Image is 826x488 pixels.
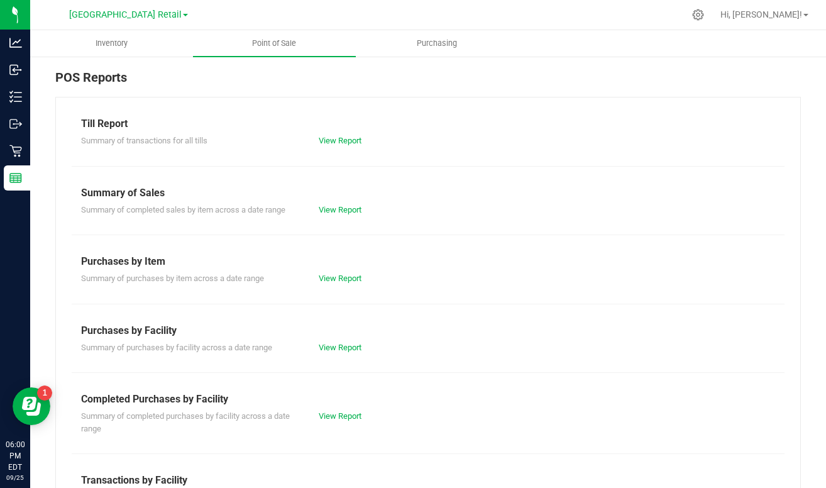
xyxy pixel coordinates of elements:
[81,116,775,131] div: Till Report
[81,411,290,433] span: Summary of completed purchases by facility across a date range
[9,91,22,103] inline-svg: Inventory
[235,38,313,49] span: Point of Sale
[81,323,775,338] div: Purchases by Facility
[81,205,285,214] span: Summary of completed sales by item across a date range
[319,136,361,145] a: View Report
[9,64,22,76] inline-svg: Inbound
[81,136,207,145] span: Summary of transactions for all tills
[193,30,356,57] a: Point of Sale
[55,68,801,97] div: POS Reports
[690,9,706,21] div: Manage settings
[81,473,775,488] div: Transactions by Facility
[9,172,22,184] inline-svg: Reports
[720,9,802,19] span: Hi, [PERSON_NAME]!
[319,274,361,283] a: View Report
[400,38,474,49] span: Purchasing
[356,30,519,57] a: Purchasing
[9,118,22,130] inline-svg: Outbound
[30,30,193,57] a: Inventory
[81,186,775,201] div: Summary of Sales
[319,343,361,352] a: View Report
[9,145,22,157] inline-svg: Retail
[13,387,50,425] iframe: Resource center
[6,439,25,473] p: 06:00 PM EDT
[319,411,361,421] a: View Report
[81,392,775,407] div: Completed Purchases by Facility
[319,205,361,214] a: View Report
[9,36,22,49] inline-svg: Analytics
[6,473,25,482] p: 09/25
[79,38,145,49] span: Inventory
[81,274,264,283] span: Summary of purchases by item across a date range
[81,343,272,352] span: Summary of purchases by facility across a date range
[81,254,775,269] div: Purchases by Item
[69,9,182,20] span: [GEOGRAPHIC_DATA] Retail
[37,385,52,401] iframe: Resource center unread badge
